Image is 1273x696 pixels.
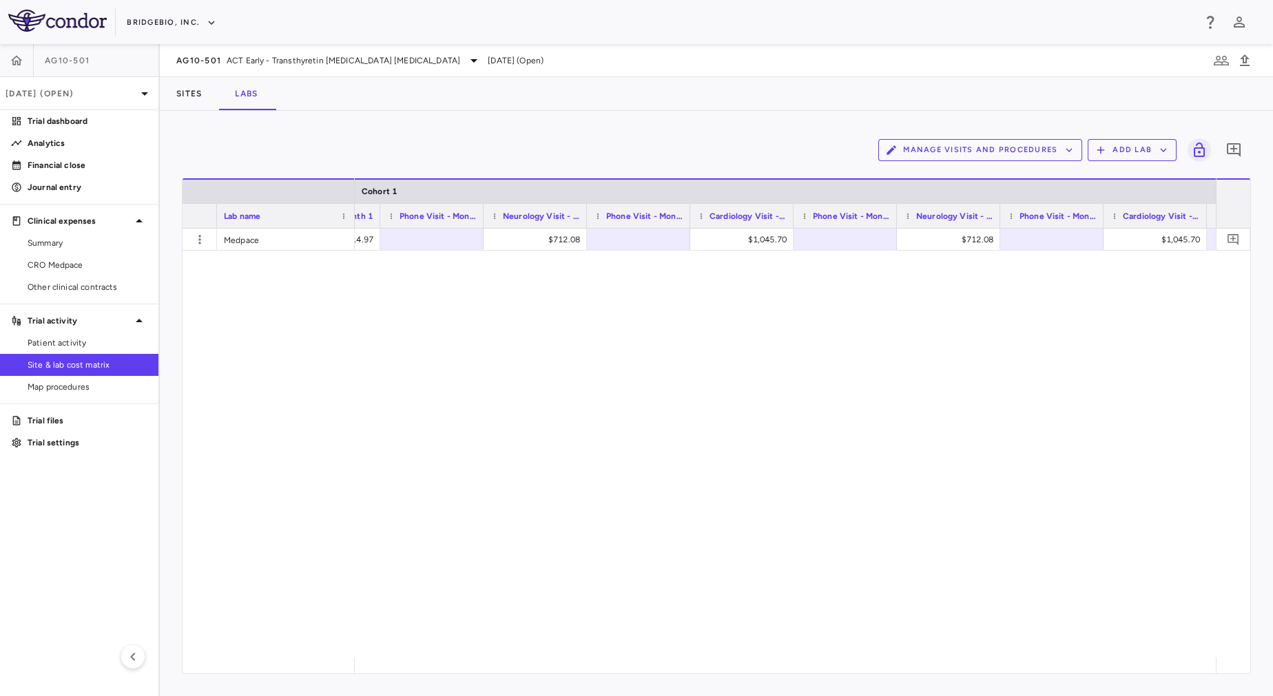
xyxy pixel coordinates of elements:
svg: Add comment [1227,233,1240,246]
span: Cardiology Visit - Month 12 [710,211,787,221]
span: Cardiology Visit - Month 24 [1123,211,1200,221]
span: Month 1 [340,211,373,221]
div: $1,045.70 [703,229,787,251]
svg: Add comment [1225,142,1242,158]
div: $1,045.70 [1116,229,1200,251]
button: Sites [160,77,218,110]
p: Trial activity [28,315,131,327]
p: Analytics [28,137,147,149]
img: logo-full-SnFGN8VE.png [8,10,107,32]
span: Lab name [224,211,260,221]
span: Phone Visit - Month 21 [1020,211,1097,221]
button: Manage Visits and Procedures [878,139,1082,161]
span: Site & lab cost matrix [28,359,147,371]
button: BridgeBio, Inc. [127,12,216,34]
p: Clinical expenses [28,215,131,227]
span: Phone Visit - Month 9 [606,211,683,221]
p: Financial close [28,159,147,171]
p: Trial files [28,414,147,427]
button: Add comment [1222,138,1245,162]
span: [DATE] (Open) [488,54,544,67]
span: Summary [28,237,147,249]
span: Neurology Visit - Month 6 [503,211,580,221]
button: Add comment [1224,230,1243,249]
span: Phone Visit - Month 3 [400,211,477,221]
div: Medpace [217,229,355,250]
span: Patient activity [28,337,147,349]
p: Trial dashboard [28,115,147,127]
span: CRO Medpace [28,259,147,271]
div: $712.08 [496,229,580,251]
span: Neurology Visit - Month 18 [916,211,993,221]
span: Map procedures [28,381,147,393]
p: [DATE] (Open) [6,87,136,100]
button: Add Lab [1088,139,1177,161]
span: Phone Visit - Month 15 [813,211,890,221]
p: Journal entry [28,181,147,193]
p: Trial settings [28,436,147,449]
div: $712.08 [909,229,993,251]
span: You do not have permission to lock or unlock grids [1182,138,1211,162]
span: ACT Early - Transthyretin [MEDICAL_DATA] [MEDICAL_DATA] [227,54,460,67]
span: AG10-501 [176,55,221,66]
span: Cohort 1 [362,187,397,196]
button: Labs [218,77,274,110]
span: Other clinical contracts [28,281,147,293]
span: AG10-501 [45,55,90,66]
